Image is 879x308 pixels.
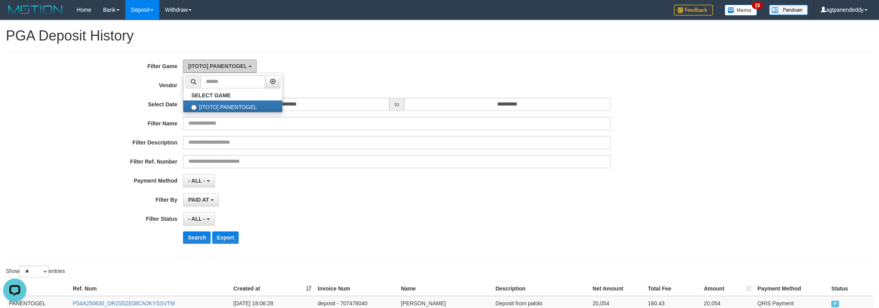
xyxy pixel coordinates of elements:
[191,92,230,99] b: SELECT GAME
[230,282,315,296] th: Created at: activate to sort column ascending
[769,5,808,15] img: panduan.png
[183,212,214,225] button: - ALL -
[191,105,197,110] input: [ITOTO] PANENTOGEL
[183,231,211,244] button: Search
[188,63,247,69] span: [ITOTO] PANENTOGEL
[73,300,175,306] a: P54A250830_OR2S5ZE08CNJKYSSVTM
[6,4,65,16] img: MOTION_logo.png
[674,5,713,16] img: Feedback.jpg
[492,282,589,296] th: Description
[752,2,762,9] span: 15
[754,282,828,296] th: Payment Method
[645,282,701,296] th: Total Fee
[6,266,65,277] label: Show entries
[828,282,873,296] th: Status
[183,60,257,73] button: [ITOTO] PANENTOGEL
[19,266,49,277] select: Showentries
[183,174,214,187] button: - ALL -
[6,282,70,296] th: Game
[701,282,754,296] th: Amount: activate to sort column ascending
[6,28,873,44] h1: PGA Deposit History
[389,98,404,111] span: to
[183,193,218,206] button: PAID AT
[188,178,205,184] span: - ALL -
[589,282,645,296] th: Net Amount
[188,216,205,222] span: - ALL -
[70,282,230,296] th: Ref. Num
[831,301,839,307] span: PAID
[398,282,492,296] th: Name
[212,231,239,244] button: Export
[3,3,26,26] button: Open LiveChat chat widget
[188,197,209,203] span: PAID AT
[183,90,282,100] a: SELECT GAME
[183,100,282,112] label: [ITOTO] PANENTOGEL
[315,282,398,296] th: Invoice Num
[724,5,757,16] img: Button%20Memo.svg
